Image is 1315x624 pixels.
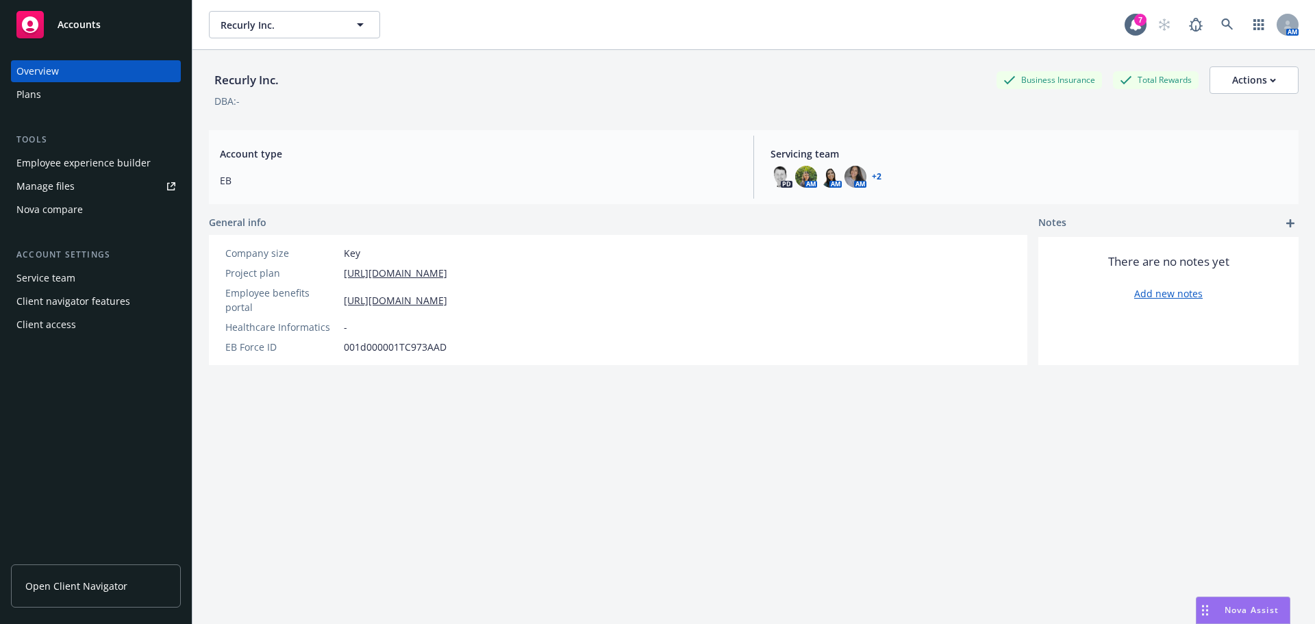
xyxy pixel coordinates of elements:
div: Employee experience builder [16,152,151,174]
img: photo [771,166,792,188]
div: Account settings [11,248,181,262]
span: Servicing team [771,147,1288,161]
span: Account type [220,147,737,161]
a: Accounts [11,5,181,44]
div: Overview [16,60,59,82]
span: Open Client Navigator [25,579,127,593]
a: Service team [11,267,181,289]
span: General info [209,215,266,229]
a: Client navigator features [11,290,181,312]
div: Recurly Inc. [209,71,284,89]
div: Tools [11,133,181,147]
div: Service team [16,267,75,289]
a: Switch app [1245,11,1273,38]
div: Plans [16,84,41,105]
span: Recurly Inc. [221,18,339,32]
div: DBA: - [214,94,240,108]
span: - [344,320,347,334]
a: Plans [11,84,181,105]
a: Search [1214,11,1241,38]
div: Employee benefits portal [225,286,338,314]
a: add [1282,215,1299,232]
a: Client access [11,314,181,336]
div: Business Insurance [997,71,1102,88]
a: [URL][DOMAIN_NAME] [344,293,447,308]
img: photo [795,166,817,188]
div: Manage files [16,175,75,197]
button: Actions [1210,66,1299,94]
div: EB Force ID [225,340,338,354]
button: Nova Assist [1196,597,1290,624]
a: Manage files [11,175,181,197]
a: Overview [11,60,181,82]
div: Total Rewards [1113,71,1199,88]
div: Nova compare [16,199,83,221]
span: Key [344,246,360,260]
a: Nova compare [11,199,181,221]
div: Client navigator features [16,290,130,312]
span: EB [220,173,737,188]
div: Drag to move [1197,597,1214,623]
div: Client access [16,314,76,336]
a: Add new notes [1134,286,1203,301]
div: Healthcare Informatics [225,320,338,334]
div: 7 [1134,14,1147,26]
span: There are no notes yet [1108,253,1229,270]
a: Start snowing [1151,11,1178,38]
span: Nova Assist [1225,604,1279,616]
a: [URL][DOMAIN_NAME] [344,266,447,280]
button: Recurly Inc. [209,11,380,38]
a: +2 [872,173,881,181]
a: Report a Bug [1182,11,1210,38]
a: Employee experience builder [11,152,181,174]
div: Company size [225,246,338,260]
img: photo [820,166,842,188]
div: Project plan [225,266,338,280]
span: Notes [1038,215,1066,232]
span: 001d000001TC973AAD [344,340,447,354]
img: photo [844,166,866,188]
div: Actions [1232,67,1276,93]
span: Accounts [58,19,101,30]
